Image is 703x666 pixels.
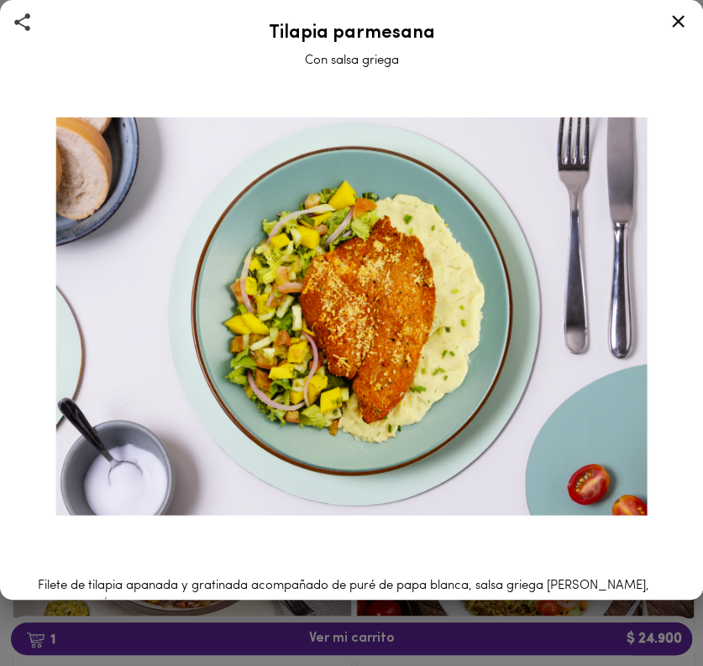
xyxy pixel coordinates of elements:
[69,597,114,610] a: ver más
[38,580,649,610] span: Filete de tilapia apanada y gratinada acompañado de puré de papa blanca, salsa griega [PERSON_NAM...
[305,55,399,67] span: Con salsa griega
[622,585,703,666] iframe: Messagebird Livechat Widget
[21,83,682,549] img: Tilapia parmesana
[21,23,682,44] h2: Tilapia parmesana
